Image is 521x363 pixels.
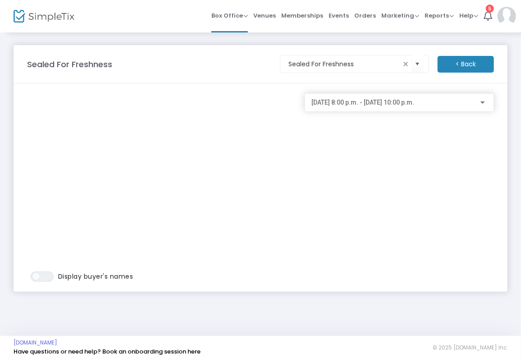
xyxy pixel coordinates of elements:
[411,55,424,74] button: Select
[354,4,376,27] span: Orders
[433,344,507,351] span: © 2025 [DOMAIN_NAME] Inc.
[14,347,201,356] a: Have questions or need help? Book an onboarding session here
[27,93,296,271] iframe: seating chart
[312,99,415,106] span: [DATE] 8:00 p.m. - [DATE] 10:00 p.m.
[27,58,112,70] m-panel-title: Sealed For Freshness
[14,339,57,346] a: [DOMAIN_NAME]
[425,11,454,20] span: Reports
[438,56,494,73] m-button: < Back
[58,272,133,281] span: Display buyer's names
[401,59,411,69] span: clear
[459,11,478,20] span: Help
[329,4,349,27] span: Events
[253,4,276,27] span: Venues
[288,60,401,69] input: Select an event
[211,11,248,20] span: Box Office
[281,4,323,27] span: Memberships
[381,11,419,20] span: Marketing
[486,5,494,13] div: 5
